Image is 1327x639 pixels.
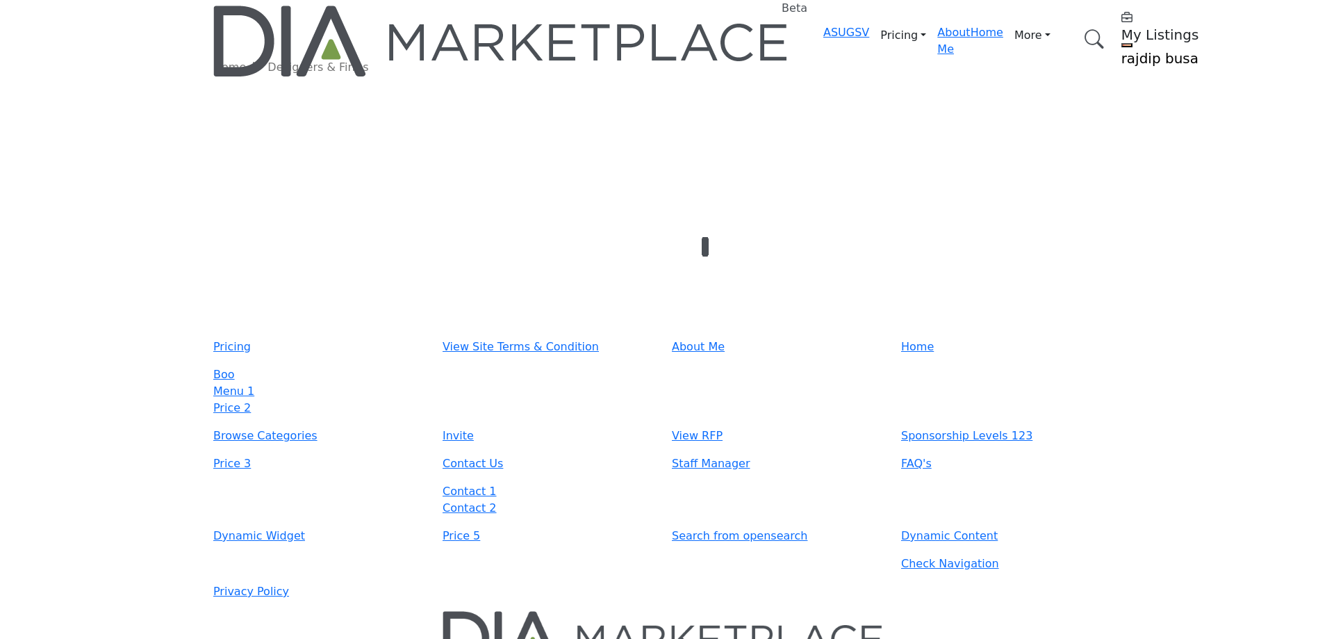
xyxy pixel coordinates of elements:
[901,455,1114,472] a: FAQ's
[443,339,655,355] a: View Site Terms & Condition
[213,368,235,381] a: Boo
[213,339,426,355] a: Pricing
[672,339,884,355] a: About Me
[937,26,970,56] a: About Me
[213,6,790,76] a: Beta
[672,528,884,544] a: Search from opensearch
[213,583,426,600] a: Privacy Policy
[213,528,426,544] a: Dynamic Widget
[213,428,426,444] a: Browse Categories
[901,428,1114,444] a: Sponsorship Levels 123
[672,428,884,444] a: View RFP
[782,1,807,15] h6: Beta
[443,528,655,544] a: Price 5
[443,485,497,498] a: Contact 1
[1121,43,1132,47] button: Show hide supplier dropdown
[1070,21,1113,58] a: Search
[443,501,497,515] a: Contact 2
[1121,26,1295,43] h5: My Listings
[971,26,1003,39] a: Home
[823,26,869,39] a: ASUGSV
[901,339,1114,355] a: Home
[672,455,884,472] a: Staff Manager
[901,557,999,570] a: Check Navigation
[869,24,937,47] a: Pricing
[901,528,1114,544] a: Dynamic Content
[213,6,790,76] img: Site Logo
[213,401,251,414] a: Price 2
[1003,24,1062,47] a: More
[213,385,254,398] a: Menu 1
[443,455,655,472] a: Contact Us
[1121,10,1295,43] div: My Listings
[213,455,426,472] a: Price 3
[443,428,655,444] a: Invite
[1121,50,1295,67] h5: rajdip busa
